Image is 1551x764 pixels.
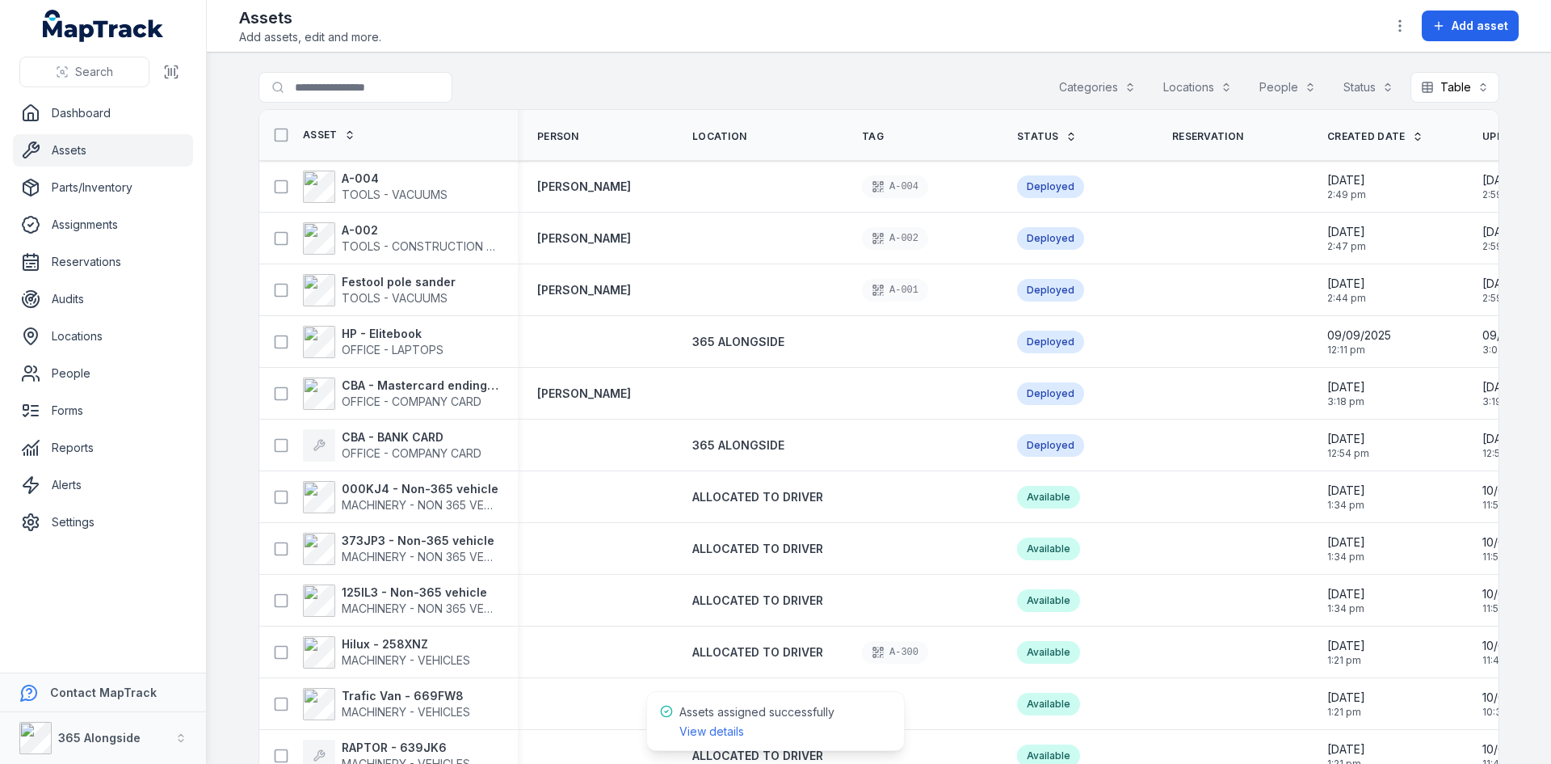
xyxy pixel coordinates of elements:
a: [PERSON_NAME] [537,179,631,195]
strong: [PERSON_NAME] [537,230,631,247]
span: 1:21 pm [1327,706,1365,719]
span: MACHINERY - NON 365 VEHICLES [342,550,522,564]
span: Add asset [1452,18,1508,34]
a: Assignments [13,209,193,241]
a: HP - ElitebookOFFICE - LAPTOPS [303,326,443,358]
span: 12:54 pm [1327,447,1369,460]
strong: 125IL3 - Non-365 vehicle [342,585,498,601]
div: Available [1017,486,1080,509]
span: Assets assigned successfully [679,705,834,738]
a: Audits [13,283,193,315]
div: Deployed [1017,382,1084,405]
span: Asset [303,129,338,141]
span: MACHINERY - VEHICLES [342,705,470,719]
a: People [13,357,193,390]
div: Available [1017,693,1080,715]
strong: CBA - BANK CARD [342,429,481,445]
time: 9/30/2025, 2:59:42 PM [1482,276,1520,305]
button: Search [19,57,149,87]
span: MACHINERY - NON 365 VEHICLES [342,498,522,512]
span: 11:51 am [1482,551,1543,564]
div: A-004 [862,175,928,198]
span: Person [537,130,579,143]
span: MACHINERY - VEHICLES [342,653,470,667]
span: 1:34 pm [1327,551,1365,564]
a: MapTrack [43,10,164,42]
span: [DATE] [1327,172,1366,188]
div: A-002 [862,227,928,250]
span: 12:11 pm [1327,344,1391,357]
a: A-004TOOLS - VACUUMS [303,171,448,203]
span: 10/09/2025 [1482,638,1543,654]
span: [DATE] [1327,276,1366,292]
span: 12:55 pm [1482,447,1524,460]
a: Trafic Van - 669FW8MACHINERY - VEHICLES [303,688,470,720]
strong: HP - Elitebook [342,326,443,342]
span: [DATE] [1327,534,1365,551]
a: Alerts [13,469,193,501]
a: Forms [13,395,193,427]
a: [PERSON_NAME] [537,282,631,298]
span: Location [692,130,746,143]
span: 2:59 pm [1482,240,1520,253]
span: ALLOCATED TO DRIVER [692,749,823,762]
span: [DATE] [1482,276,1520,292]
span: 2:59 pm [1482,188,1520,201]
span: OFFICE - COMPANY CARD [342,446,481,460]
a: Reports [13,432,193,464]
span: [DATE] [1482,172,1520,188]
span: 09/09/2025 [1327,327,1391,344]
strong: CBA - Mastercard ending 4187 [342,378,498,394]
div: Available [1017,641,1080,664]
span: 2:44 pm [1327,292,1366,305]
div: Available [1017,538,1080,560]
span: 10:31 am [1482,706,1543,719]
strong: Contact MapTrack [50,686,157,699]
a: ALLOCATED TO DRIVER [692,644,823,661]
span: 3:19 pm [1482,395,1520,408]
span: 11:48 am [1482,654,1543,667]
h2: Assets [239,6,381,29]
strong: 365 Alongside [58,731,141,745]
span: 1:34 pm [1327,602,1365,615]
span: ALLOCATED TO DRIVER [692,645,823,659]
time: 9/10/2025, 11:51:24 AM [1482,534,1543,564]
time: 9/10/2025, 11:51:06 AM [1482,483,1543,512]
span: MACHINERY - NON 365 VEHICLES [342,601,522,615]
button: Table [1410,72,1499,103]
button: Status [1333,72,1404,103]
a: [PERSON_NAME] [537,386,631,402]
span: OFFICE - LAPTOPS [342,343,443,357]
time: 9/26/2025, 2:44:15 PM [1327,276,1366,305]
span: 3:18 pm [1327,395,1365,408]
a: Festool pole sanderTOOLS - VACUUMS [303,274,456,306]
a: Created Date [1327,130,1423,143]
a: Locations [13,320,193,352]
div: Deployed [1017,279,1084,302]
a: Settings [13,506,193,538]
time: 9/4/2025, 1:21:33 PM [1327,690,1365,719]
div: A-300 [862,641,928,664]
a: CBA - BANK CARDOFFICE - COMPANY CARD [303,429,481,462]
time: 9/30/2025, 2:59:42 PM [1482,172,1520,201]
span: 10/09/2025 [1482,690,1543,706]
span: ALLOCATED TO DRIVER [692,490,823,504]
a: 373JP3 - Non-365 vehicleMACHINERY - NON 365 VEHICLES [303,533,498,565]
span: 09/09/2025 [1482,327,1546,344]
span: [DATE] [1327,483,1365,499]
time: 9/4/2025, 1:34:31 PM [1327,534,1365,564]
a: CBA - Mastercard ending 4187OFFICE - COMPANY CARD [303,378,498,410]
span: 365 ALONGSIDE [692,335,784,348]
strong: RAPTOR - 639JK6 [342,740,470,756]
span: 1:34 pm [1327,499,1365,512]
span: TOOLS - CONSTRUCTION GENERAL (ACRO PROPS, HAND TOOLS, ETC) [342,239,729,253]
time: 9/8/2025, 3:19:29 PM [1482,379,1520,408]
button: Add asset [1422,11,1519,41]
span: 10/09/2025 [1482,741,1543,758]
button: Categories [1049,72,1146,103]
span: 2:47 pm [1327,240,1366,253]
time: 9/10/2025, 11:48:35 AM [1482,638,1543,667]
div: Deployed [1017,227,1084,250]
div: Available [1017,589,1080,612]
